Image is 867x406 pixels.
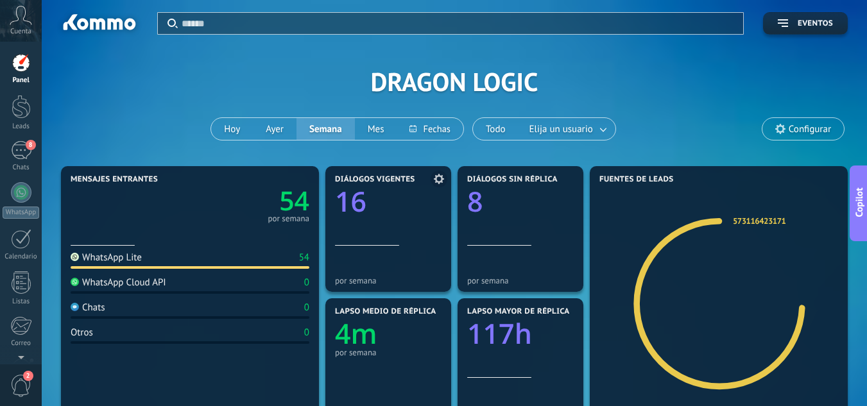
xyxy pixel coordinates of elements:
[853,187,866,217] span: Copilot
[304,276,309,289] div: 0
[335,307,436,316] span: Lapso medio de réplica
[467,307,569,316] span: Lapso mayor de réplica
[23,371,33,381] span: 2
[3,339,40,348] div: Correo
[71,278,79,286] img: WhatsApp Cloud API
[798,19,833,28] span: Eventos
[397,118,463,140] button: Fechas
[304,326,309,339] div: 0
[71,253,79,261] img: WhatsApp Lite
[3,298,40,306] div: Listas
[71,301,105,314] div: Chats
[467,276,574,285] div: por semana
[71,251,142,264] div: WhatsApp Lite
[467,182,483,220] text: 8
[763,12,848,35] button: Eventos
[10,28,31,36] span: Cuenta
[355,118,397,140] button: Mes
[467,314,574,352] a: 117h
[296,118,355,140] button: Semana
[299,251,309,264] div: 54
[253,118,296,140] button: Ayer
[473,118,519,140] button: Todo
[789,124,831,135] span: Configurar
[71,276,166,289] div: WhatsApp Cloud API
[335,314,377,352] text: 4m
[211,118,253,140] button: Hoy
[335,175,415,184] span: Diálogos vigentes
[335,182,366,220] text: 16
[335,348,442,357] div: por semana
[304,301,309,314] div: 0
[3,253,40,261] div: Calendario
[268,216,309,222] div: por semana
[26,140,36,150] span: 8
[335,276,442,285] div: por semana
[279,183,309,219] text: 54
[71,303,79,311] img: Chats
[3,123,40,131] div: Leads
[733,216,785,226] a: 573116423171
[3,207,39,219] div: WhatsApp
[3,164,40,172] div: Chats
[527,121,596,138] span: Elija un usuario
[71,326,93,339] div: Otros
[190,183,309,219] a: 54
[467,314,532,352] text: 117h
[519,118,615,140] button: Elija un usuario
[467,175,558,184] span: Diálogos sin réplica
[71,175,158,184] span: Mensajes entrantes
[3,76,40,85] div: Panel
[599,175,674,184] span: Fuentes de leads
